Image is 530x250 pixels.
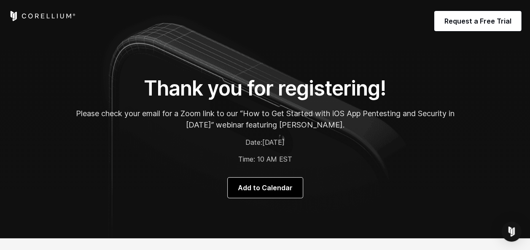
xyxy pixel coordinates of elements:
[434,11,522,31] a: Request a Free Trial
[444,16,511,26] span: Request a Free Trial
[75,108,455,130] p: Please check your email for a Zoom link to our “How to Get Started with iOS App Pentesting and Se...
[75,76,455,101] h1: Thank you for registering!
[228,178,303,198] a: Add to Calendar
[9,11,76,21] a: Corellium Home
[262,138,285,146] span: [DATE]
[75,137,455,147] p: Date:
[501,221,522,242] div: Open Intercom Messenger
[75,154,455,164] p: Time: 10 AM EST
[238,183,293,193] span: Add to Calendar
